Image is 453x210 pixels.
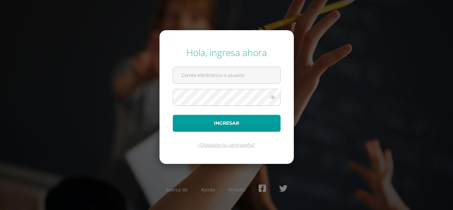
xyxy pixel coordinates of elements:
[201,186,215,193] a: Ayuda
[173,46,281,59] div: Hola, ingresa ahora
[166,186,188,193] a: Acerca de
[198,142,255,148] a: ¿Olvidaste tu contraseña?
[173,67,280,83] input: Correo electrónico o usuario
[173,115,281,132] button: Ingresar
[228,186,245,193] a: Presskit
